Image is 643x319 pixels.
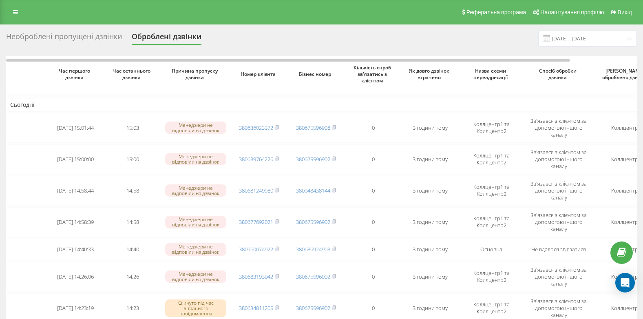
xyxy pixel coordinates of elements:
[351,64,395,84] span: Кількість спроб зв'язатись з клієнтом
[47,176,104,206] td: [DATE] 14:58:44
[459,239,524,260] td: Основна
[165,243,226,255] div: Менеджери не відповіли на дзвінок
[345,207,402,237] td: 0
[345,239,402,260] td: 0
[531,68,586,80] span: Спосіб обробки дзвінка
[402,144,459,174] td: 3 години тому
[47,239,104,260] td: [DATE] 14:40:33
[408,68,452,80] span: Як довго дзвінок втрачено
[296,304,330,312] a: 380675596902
[165,153,226,165] div: Менеджери не відповіли на дзвінок
[47,207,104,237] td: [DATE] 14:58:39
[466,9,526,16] span: Реферальна програма
[459,144,524,174] td: Коллцентр1 та Коллцентр2
[53,68,97,80] span: Час першого дзвінка
[345,144,402,174] td: 0
[296,155,330,163] a: 380675596902
[165,270,226,283] div: Менеджери не відповіли на дзвінок
[345,176,402,206] td: 0
[237,71,281,78] span: Номер клієнта
[459,176,524,206] td: Коллцентр1 та Коллцентр2
[165,122,226,134] div: Менеджери не відповіли на дзвінок
[296,218,330,226] a: 380675596902
[294,71,338,78] span: Бізнес номер
[402,176,459,206] td: 3 години тому
[296,187,330,194] a: 380948438144
[402,239,459,260] td: 3 години тому
[239,155,273,163] a: 380639764226
[459,262,524,292] td: Коллцентр1 та Коллцентр2
[345,113,402,143] td: 0
[531,246,586,253] span: Не вдалося зв'язатися
[459,207,524,237] td: Коллцентр1 та Коллцентр2
[104,207,161,237] td: 14:58
[345,262,402,292] td: 0
[615,273,635,292] div: Open Intercom Messenger
[296,246,330,253] a: 380686924903
[239,246,273,253] a: 380960074922
[239,273,273,280] a: 380683193042
[110,68,155,80] span: Час останнього дзвінка
[104,262,161,292] td: 14:26
[402,207,459,237] td: 3 години тому
[530,180,587,201] span: Зв'язався з клієнтом за допомогою іншого каналу
[47,144,104,174] td: [DATE] 15:00:00
[466,68,517,80] span: Назва схеми переадресації
[239,218,273,226] a: 380677692021
[530,211,587,233] span: Зв'язався з клієнтом за допомогою іншого каналу
[132,32,201,45] div: Оброблені дзвінки
[296,273,330,280] a: 380675596902
[239,187,273,194] a: 380681249980
[47,262,104,292] td: [DATE] 14:26:06
[530,297,587,319] span: Зв'язався з клієнтом за допомогою іншого каналу
[104,144,161,174] td: 15:00
[530,266,587,287] span: Зв'язався з клієнтом за допомогою іншого каналу
[296,124,330,131] a: 380675596908
[168,68,223,80] span: Причина пропуску дзвінка
[618,9,632,16] span: Вихід
[165,299,226,317] div: Скинуто під час вітального повідомлення
[6,32,122,45] div: Необроблені пропущені дзвінки
[402,113,459,143] td: 3 години тому
[459,113,524,143] td: Коллцентр1 та Коллцентр2
[104,239,161,260] td: 14:40
[47,113,104,143] td: [DATE] 15:01:44
[104,176,161,206] td: 14:58
[104,113,161,143] td: 15:03
[239,124,273,131] a: 380636023372
[540,9,604,16] span: Налаштування профілю
[530,117,587,138] span: Зв'язався з клієнтом за допомогою іншого каналу
[530,148,587,170] span: Зв'язався з клієнтом за допомогою іншого каналу
[239,304,273,312] a: 380634811205
[402,262,459,292] td: 3 години тому
[165,216,226,228] div: Менеджери не відповіли на дзвінок
[165,184,226,197] div: Менеджери не відповіли на дзвінок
